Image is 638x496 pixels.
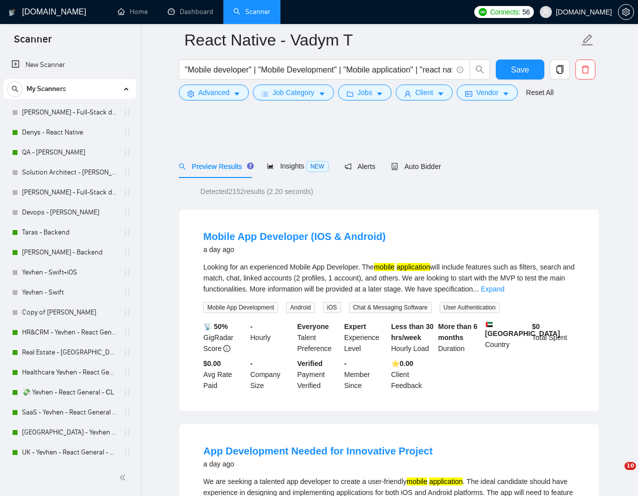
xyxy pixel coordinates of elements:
div: a day ago [203,243,386,255]
span: info-circle [457,66,463,73]
img: 🇦🇪 [486,321,493,328]
b: Verified [297,359,323,367]
img: upwork-logo.png [479,8,487,16]
div: Avg Rate Paid [201,358,248,391]
a: setting [618,8,634,16]
span: caret-down [502,90,509,97]
span: caret-down [233,90,240,97]
b: $ 0 [532,322,540,330]
div: Total Spent [530,321,577,354]
button: userClientcaret-down [396,84,453,100]
input: Search Freelance Jobs... [185,63,452,76]
span: folder [347,90,354,97]
span: holder [123,228,131,236]
a: Devops - [PERSON_NAME] [22,202,117,222]
span: holder [123,368,131,376]
span: holder [123,208,131,216]
b: $0.00 [203,359,221,367]
span: holder [123,288,131,296]
span: area-chart [267,162,274,169]
b: Everyone [297,322,329,330]
b: [GEOGRAPHIC_DATA] [485,321,560,337]
button: settingAdvancedcaret-down [179,84,249,100]
b: Less than 30 hrs/week [391,322,434,341]
a: Solution Architect - [PERSON_NAME] [22,162,117,182]
span: holder [123,168,131,176]
span: NEW [306,161,329,172]
input: Scanner name... [184,27,579,52]
span: holder [123,408,131,416]
div: Company Size [248,358,295,391]
span: double-left [119,472,129,482]
div: GigRadar Score [201,321,248,354]
b: - [250,322,253,330]
div: Talent Preference [295,321,343,354]
span: Jobs [358,87,373,98]
mark: application [429,477,463,485]
div: a day ago [203,458,433,470]
span: user [404,90,411,97]
button: folderJobscaret-down [338,84,392,100]
a: homeHome [118,7,148,16]
a: dashboardDashboard [168,7,213,16]
mark: mobile [407,477,427,485]
a: Mobile App Developer (IOS & Android) [203,231,386,242]
span: holder [123,248,131,256]
span: holder [123,348,131,356]
span: holder [123,128,131,136]
a: Yevhen - Swift [22,282,117,302]
span: holder [123,388,131,396]
li: New Scanner [4,55,136,75]
a: SaaS - Yevhen - React General - СL [22,402,117,422]
span: bars [261,90,268,97]
a: Expand [481,285,504,293]
span: holder [123,268,131,276]
div: Tooltip anchor [246,161,255,170]
a: [GEOGRAPHIC_DATA] - Yevhen - React General - СL [22,422,117,442]
span: Insights [267,162,328,170]
span: holder [123,188,131,196]
div: Experience Level [342,321,389,354]
a: Real Estate - [GEOGRAPHIC_DATA] - React General - СL [22,342,117,362]
a: New Scanner [12,55,128,75]
span: Auto Bidder [391,162,441,170]
a: UK - Yevhen - React General - СL [22,442,117,462]
span: Save [511,63,529,76]
div: Payment Verified [295,358,343,391]
span: setting [618,8,633,16]
mark: application [397,263,430,271]
b: More than 6 months [438,322,478,341]
span: holder [123,108,131,116]
span: 56 [522,6,530,17]
span: robot [391,163,398,170]
span: Detected 2152 results (2.20 seconds) [193,186,320,197]
span: holder [123,328,131,336]
span: search [8,85,23,92]
a: App Development Needed for Innovative Project [203,445,433,456]
span: Vendor [476,87,498,98]
span: User Authentication [440,302,500,313]
button: search [7,81,23,97]
a: Healthcare Yevhen - React General - СL [22,362,117,382]
span: Client [415,87,433,98]
span: Scanner [6,32,60,53]
a: [PERSON_NAME] - Backend [22,242,117,262]
div: Hourly [248,321,295,354]
span: Mobile App Development [203,302,278,313]
a: Reset All [526,87,553,98]
span: holder [123,308,131,316]
img: logo [9,4,16,20]
a: QA - [PERSON_NAME] [22,142,117,162]
mark: mobile [374,263,395,271]
span: copy [550,65,569,74]
span: ... [473,285,479,293]
a: 💸 Yevhen - React General - СL [22,382,117,402]
span: holder [123,148,131,156]
span: info-circle [223,345,230,352]
span: search [470,65,489,74]
a: HR&CRM - Yevhen - React General - СL [22,322,117,342]
span: Chat & Messaging Software [349,302,432,313]
span: caret-down [437,90,444,97]
div: Member Since [342,358,389,391]
span: holder [123,448,131,456]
